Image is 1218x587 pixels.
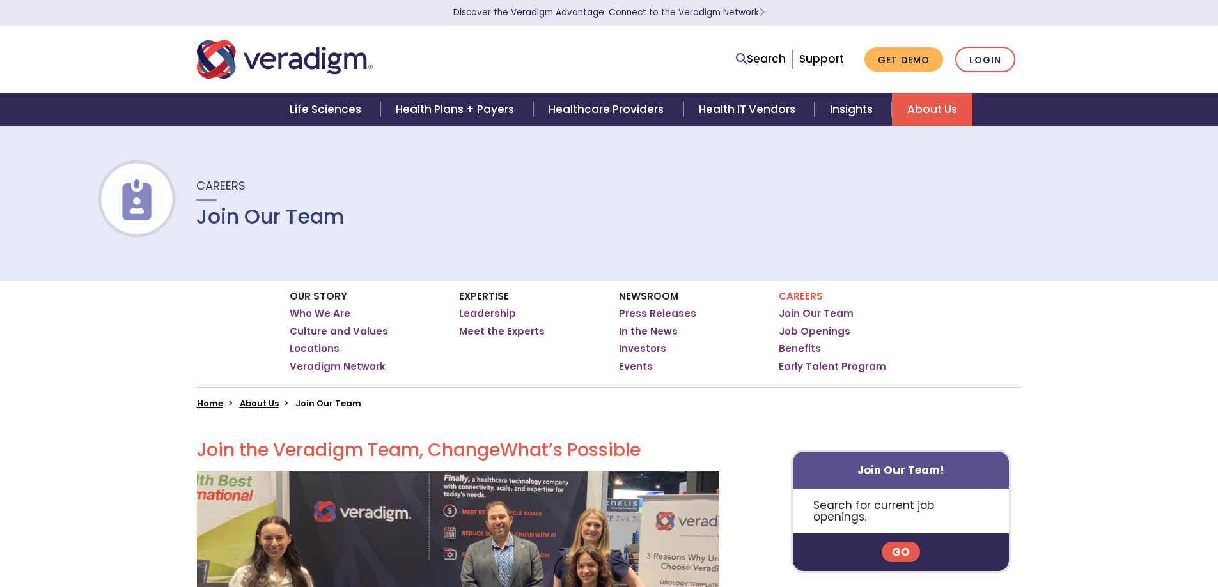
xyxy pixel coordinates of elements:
[955,47,1015,73] a: Login
[799,51,844,66] a: Support
[290,360,386,373] a: Veradigm Network
[274,93,380,126] a: Life Sciences
[779,325,850,338] a: Job Openings
[793,489,1010,533] p: Search for current job openings.
[197,38,373,80] img: Veradigm logo
[290,342,340,355] a: Locations
[196,178,246,194] span: Careers
[197,397,223,409] a: Home
[779,342,821,355] a: Benefits
[290,325,388,338] a: Culture and Values
[619,325,678,338] a: In the News
[815,93,892,126] a: Insights
[892,93,972,126] a: About Us
[619,342,666,355] a: Investors
[380,93,533,126] a: Health Plans + Payers
[500,438,641,462] span: What’s Possible
[240,397,279,409] a: About Us
[533,93,683,126] a: Healthcare Providers
[459,325,545,338] a: Meet the Experts
[197,439,719,461] h2: Join the Veradigm Team, Change
[196,204,345,229] h1: Join Our Team
[453,6,765,19] a: Discover the Veradigm Advantage: Connect to the Veradigm NetworkLearn More
[759,6,765,19] span: Learn More
[683,93,815,126] a: Health IT Vendors
[619,307,696,320] a: Press Releases
[779,307,854,320] a: Join Our Team
[864,47,943,72] a: Get Demo
[619,360,653,373] a: Events
[459,307,516,320] a: Leadership
[736,50,786,68] a: Search
[857,462,944,478] strong: Join Our Team!
[290,307,350,320] a: Who We Are
[882,542,920,562] a: Go
[779,360,886,373] a: Early Talent Program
